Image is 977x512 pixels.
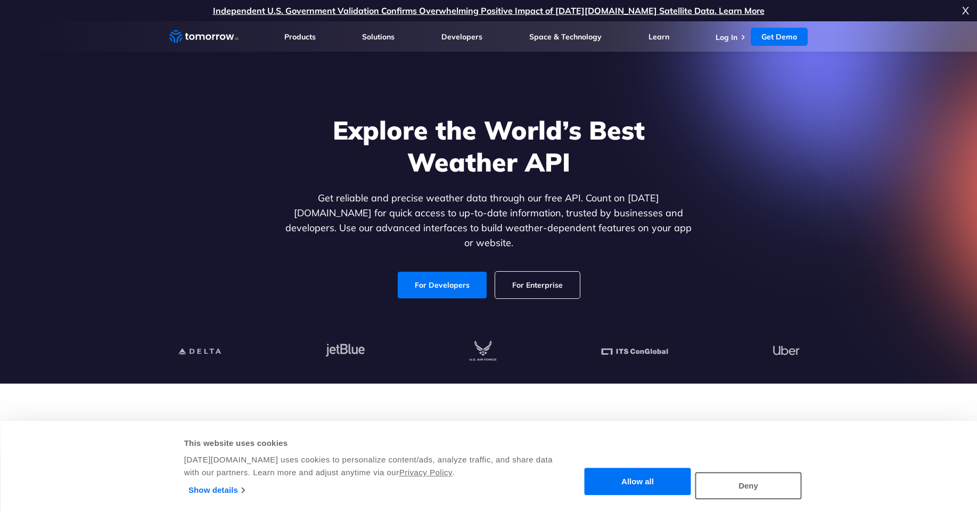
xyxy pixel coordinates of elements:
[213,5,765,16] a: Independent U.S. Government Validation Confirms Overwhelming Positive Impact of [DATE][DOMAIN_NAM...
[695,472,802,499] button: Deny
[716,32,737,42] a: Log In
[399,468,453,477] a: Privacy Policy
[585,468,691,495] button: Allow all
[283,114,694,178] h1: Explore the World’s Best Weather API
[398,272,487,298] a: For Developers
[184,437,554,450] div: This website uses cookies
[495,272,580,298] a: For Enterprise
[751,28,808,46] a: Get Demo
[283,191,694,250] p: Get reliable and precise weather data through our free API. Count on [DATE][DOMAIN_NAME] for quic...
[648,32,669,42] a: Learn
[362,32,395,42] a: Solutions
[441,32,482,42] a: Developers
[188,482,244,498] a: Show details
[284,32,316,42] a: Products
[169,29,239,45] a: Home link
[184,453,554,479] div: [DATE][DOMAIN_NAME] uses cookies to personalize content/ads, analyze traffic, and share data with...
[529,32,602,42] a: Space & Technology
